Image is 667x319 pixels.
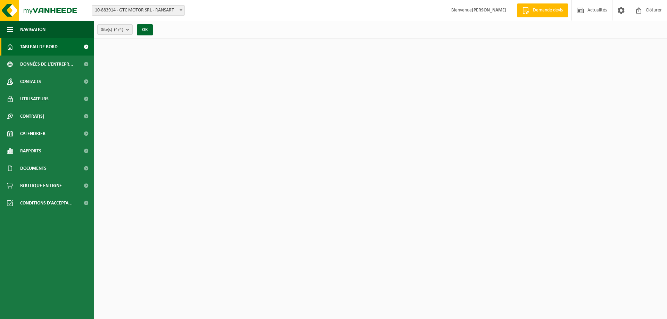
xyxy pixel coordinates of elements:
[97,24,133,35] button: Site(s)(4/4)
[20,142,41,160] span: Rapports
[20,90,49,108] span: Utilisateurs
[531,7,565,14] span: Demande devis
[137,24,153,35] button: OK
[20,177,62,194] span: Boutique en ligne
[92,5,185,16] span: 10-883914 - GTC MOTOR SRL - RANSART
[517,3,568,17] a: Demande devis
[20,160,47,177] span: Documents
[114,27,123,32] count: (4/4)
[20,56,73,73] span: Données de l'entrepr...
[20,21,46,38] span: Navigation
[101,25,123,35] span: Site(s)
[20,38,58,56] span: Tableau de bord
[20,73,41,90] span: Contacts
[20,108,44,125] span: Contrat(s)
[20,194,73,212] span: Conditions d'accepta...
[20,125,46,142] span: Calendrier
[472,8,507,13] strong: [PERSON_NAME]
[92,6,184,15] span: 10-883914 - GTC MOTOR SRL - RANSART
